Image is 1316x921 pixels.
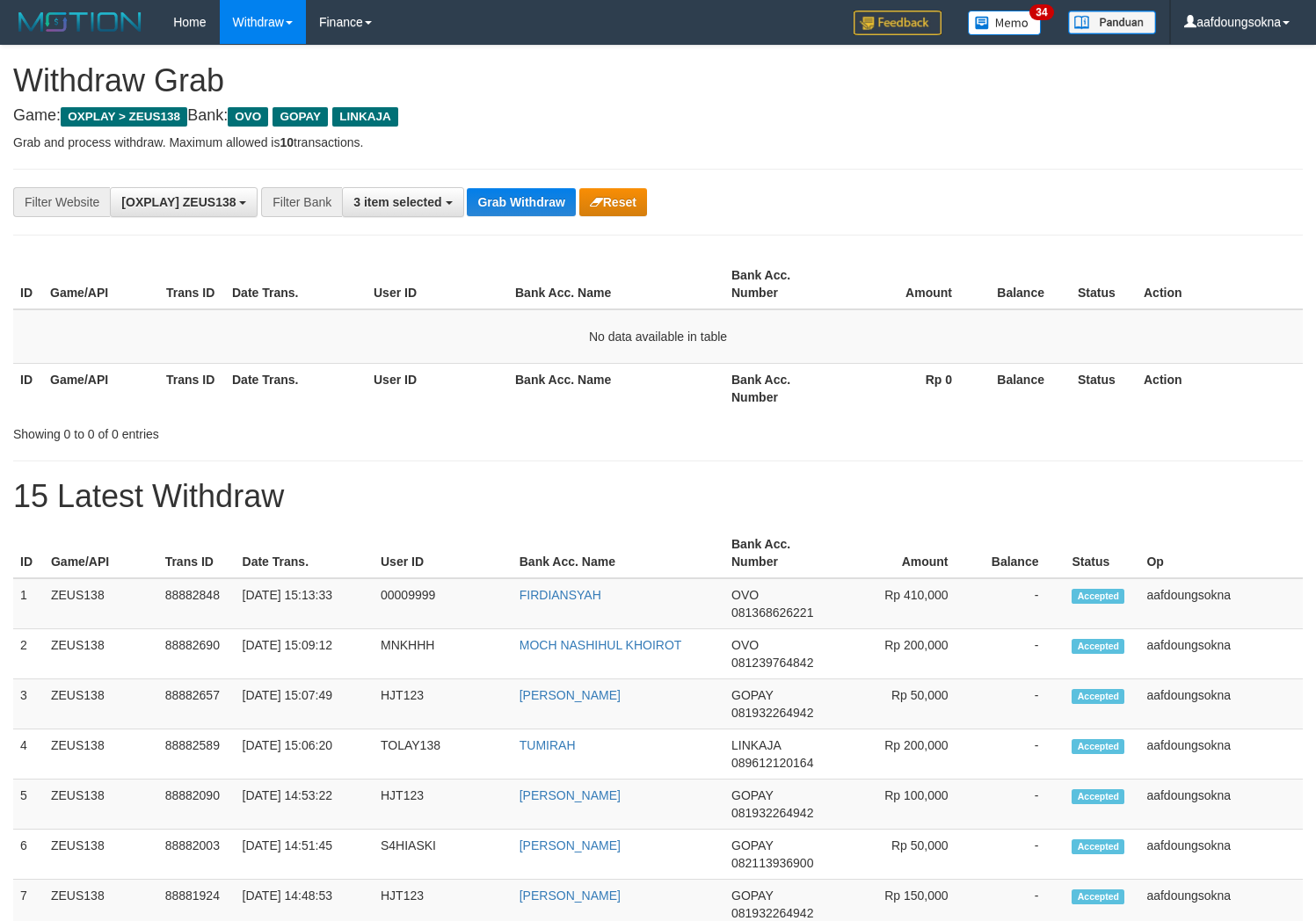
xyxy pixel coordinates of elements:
[731,606,813,620] span: Copy 081368626221 to clipboard
[13,578,44,629] td: 1
[1137,363,1303,413] th: Action
[840,578,975,629] td: Rp 410,000
[158,830,236,880] td: 88882003
[840,528,975,578] th: Amount
[1072,689,1124,704] span: Accepted
[1139,578,1303,629] td: aafdoungsokna
[273,107,328,127] span: GOPAY
[731,888,773,903] span: GOPAY
[13,418,535,443] div: Showing 0 to 0 of 0 entries
[508,363,724,413] th: Bank Acc. Name
[520,788,621,802] a: [PERSON_NAME]
[374,578,513,629] td: 00009999
[236,578,374,629] td: [DATE] 15:13:33
[520,838,621,852] a: [PERSON_NAME]
[724,259,840,309] th: Bank Acc. Number
[724,363,840,413] th: Bank Acc. Number
[513,528,724,578] th: Bank Acc. Name
[44,679,158,729] td: ZEUS138
[342,187,463,217] button: 3 item selected
[236,679,374,729] td: [DATE] 15:07:49
[1071,363,1137,413] th: Status
[13,479,1303,514] h1: 15 Latest Withdraw
[236,629,374,679] td: [DATE] 15:09:12
[840,729,975,780] td: Rp 200,000
[854,11,942,35] img: Feedback.jpg
[968,11,1042,35] img: Button%20Memo.svg
[374,679,513,729] td: HJT123
[158,679,236,729] td: 88882657
[236,830,374,880] td: [DATE] 14:51:45
[840,830,975,880] td: Rp 50,000
[1029,4,1053,20] span: 34
[1072,889,1124,904] span: Accepted
[840,679,975,729] td: Rp 50,000
[731,588,759,602] span: OVO
[1139,780,1303,830] td: aafdoungsokna
[13,259,43,309] th: ID
[731,756,813,770] span: Copy 089612120164 to clipboard
[44,528,158,578] th: Game/API
[731,738,781,752] span: LINKAJA
[1137,259,1303,309] th: Action
[731,838,773,852] span: GOPAY
[508,259,724,309] th: Bank Acc. Name
[13,309,1303,364] td: No data available in table
[840,363,978,413] th: Rp 0
[975,578,1065,629] td: -
[225,259,367,309] th: Date Trans.
[13,107,1303,125] h4: Game: Bank:
[13,629,44,679] td: 2
[731,688,773,702] span: GOPAY
[158,729,236,780] td: 88882589
[374,729,513,780] td: TOLAY138
[228,107,268,127] span: OVO
[44,780,158,830] td: ZEUS138
[13,9,147,35] img: MOTION_logo.png
[1072,789,1124,804] span: Accepted
[731,806,813,820] span: Copy 081932264942 to clipboard
[13,528,44,578] th: ID
[1065,528,1139,578] th: Status
[43,259,159,309] th: Game/API
[332,107,398,127] span: LINKAJA
[13,187,110,217] div: Filter Website
[225,363,367,413] th: Date Trans.
[1071,259,1137,309] th: Status
[374,780,513,830] td: HJT123
[975,528,1065,578] th: Balance
[1072,739,1124,754] span: Accepted
[110,187,258,217] button: [OXPLAY] ZEUS138
[43,363,159,413] th: Game/API
[975,729,1065,780] td: -
[1139,830,1303,880] td: aafdoungsokna
[1139,729,1303,780] td: aafdoungsokna
[1072,589,1124,604] span: Accepted
[236,729,374,780] td: [DATE] 15:06:20
[13,729,44,780] td: 4
[121,195,236,209] span: [OXPLAY] ZEUS138
[1068,11,1156,34] img: panduan.png
[840,259,978,309] th: Amount
[731,706,813,720] span: Copy 081932264942 to clipboard
[731,906,813,920] span: Copy 081932264942 to clipboard
[13,63,1303,98] h1: Withdraw Grab
[1072,639,1124,654] span: Accepted
[840,780,975,830] td: Rp 100,000
[520,688,621,702] a: [PERSON_NAME]
[975,830,1065,880] td: -
[731,788,773,802] span: GOPAY
[975,780,1065,830] td: -
[374,830,513,880] td: S4HIASKI
[13,134,1303,151] p: Grab and process withdraw. Maximum allowed is transactions.
[731,656,813,670] span: Copy 081239764842 to clipboard
[520,738,576,752] a: TUMIRAH
[1072,839,1124,854] span: Accepted
[158,578,236,629] td: 88882848
[44,629,158,679] td: ZEUS138
[520,638,682,652] a: MOCH NASHIHUL KHOIROT
[374,629,513,679] td: MNKHHH
[840,629,975,679] td: Rp 200,000
[975,629,1065,679] td: -
[975,679,1065,729] td: -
